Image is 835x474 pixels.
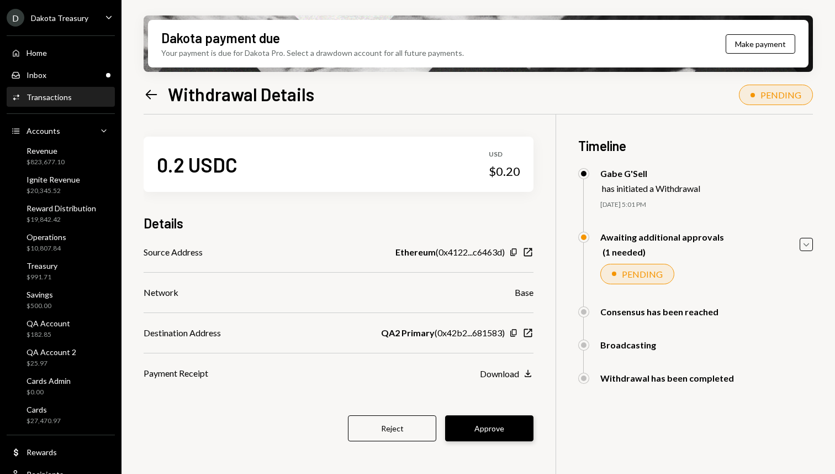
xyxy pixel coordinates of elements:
div: Revenue [27,146,65,155]
div: Gabe G'Sell [600,168,700,179]
div: $0.00 [27,388,71,397]
h1: Withdrawal Details [168,83,314,105]
div: Network [144,286,178,299]
div: $823,677.10 [27,158,65,167]
div: $19,842.42 [27,215,96,225]
a: QA Account$182.85 [7,315,115,342]
div: Inbox [27,70,46,80]
a: Accounts [7,121,115,140]
a: Treasury$991.71 [7,258,115,284]
div: Ignite Revenue [27,175,80,184]
div: $991.71 [27,273,57,282]
div: Dakota Treasury [31,13,88,23]
div: Base [515,286,533,299]
div: Treasury [27,261,57,270]
a: QA Account 2$25.97 [7,344,115,371]
button: Make payment [726,34,795,54]
div: Download [480,368,519,379]
h3: Details [144,214,183,232]
div: Operations [27,232,66,242]
a: Inbox [7,65,115,85]
div: 0.2 USDC [157,152,237,177]
div: USD [489,150,520,159]
div: ( 0x42b2...681583 ) [381,326,505,340]
div: $25.97 [27,359,76,368]
div: Home [27,48,47,58]
a: Cards$27,470.97 [7,402,115,428]
div: PENDING [760,90,801,100]
div: (1 needed) [603,247,724,257]
div: Accounts [27,126,60,136]
div: Your payment is due for Dakota Pro. Select a drawdown account for all future payments. [161,47,464,59]
div: Payment Receipt [144,367,208,380]
div: PENDING [622,269,663,279]
div: QA Account 2 [27,347,76,357]
a: Reward Distribution$19,842.42 [7,200,115,227]
div: $27,470.97 [27,416,61,426]
div: Cards Admin [27,376,71,386]
button: Reject [348,415,436,441]
div: Awaiting additional approvals [600,232,724,242]
a: Cards Admin$0.00 [7,373,115,399]
div: D [7,9,24,27]
b: QA2 Primary [381,326,435,340]
div: has initiated a Withdrawal [602,183,700,194]
div: ( 0x4122...c6463d ) [395,246,505,259]
button: Approve [445,415,533,441]
div: $500.00 [27,301,53,311]
div: Broadcasting [600,340,656,350]
a: Ignite Revenue$20,345.52 [7,171,115,198]
div: Transactions [27,92,72,102]
h3: Timeline [578,137,813,155]
div: Source Address [144,246,203,259]
div: Consensus has been reached [600,306,718,317]
b: Ethereum [395,246,436,259]
a: Operations$10,807.84 [7,229,115,256]
a: Home [7,43,115,62]
div: Rewards [27,447,57,457]
div: Cards [27,405,61,414]
div: $20,345.52 [27,186,80,196]
div: Savings [27,290,53,299]
div: Reward Distribution [27,204,96,213]
a: Savings$500.00 [7,287,115,313]
div: $0.20 [489,164,520,179]
a: Transactions [7,87,115,107]
div: Destination Address [144,326,221,340]
div: Withdrawal has been completed [600,373,734,383]
button: Download [480,368,533,380]
div: [DATE] 5:01 PM [600,200,813,210]
div: $182.85 [27,330,70,340]
div: Dakota payment due [161,29,280,47]
div: $10,807.84 [27,244,66,253]
a: Rewards [7,442,115,462]
a: Revenue$823,677.10 [7,143,115,169]
div: QA Account [27,319,70,328]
